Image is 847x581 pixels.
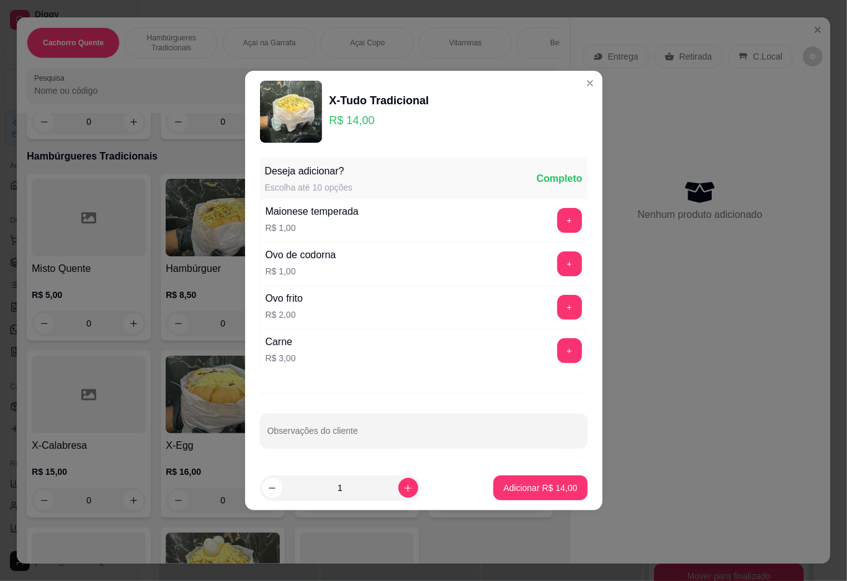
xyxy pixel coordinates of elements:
[262,478,282,498] button: decrease-product-quantity
[493,475,587,500] button: Adicionar R$ 14,00
[557,295,582,320] button: add
[266,248,336,263] div: Ovo de codorna
[266,309,303,321] p: R$ 2,00
[329,112,429,129] p: R$ 14,00
[260,81,322,143] img: product-image
[580,73,600,93] button: Close
[266,335,296,349] div: Carne
[265,181,353,194] div: Escolha até 10 opções
[557,338,582,363] button: add
[267,430,580,442] input: Observações do cliente
[503,482,577,494] p: Adicionar R$ 14,00
[329,92,429,109] div: X-Tudo Tradicional
[398,478,418,498] button: increase-product-quantity
[266,222,359,234] p: R$ 1,00
[266,204,359,219] div: Maionese temperada
[557,208,582,233] button: add
[265,164,353,179] div: Deseja adicionar?
[266,291,303,306] div: Ovo frito
[266,265,336,277] p: R$ 1,00
[537,171,583,186] div: Completo
[266,352,296,364] p: R$ 3,00
[557,251,582,276] button: add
